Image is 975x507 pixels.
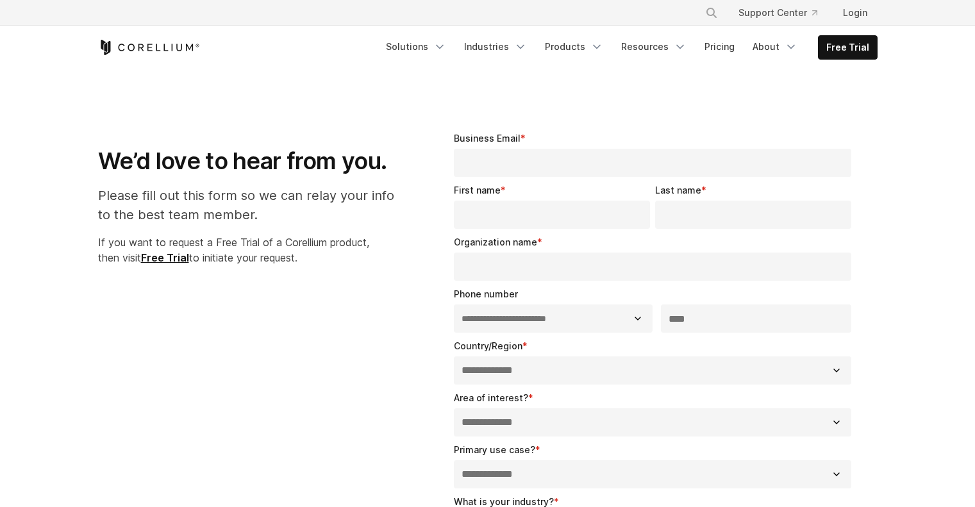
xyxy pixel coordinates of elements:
a: Products [537,35,611,58]
span: Country/Region [454,340,522,351]
span: Area of interest? [454,392,528,403]
a: Corellium Home [98,40,200,55]
button: Search [700,1,723,24]
span: What is your industry? [454,496,554,507]
span: Organization name [454,237,537,247]
span: Primary use case? [454,444,535,455]
a: Login [833,1,878,24]
div: Navigation Menu [690,1,878,24]
p: Please fill out this form so we can relay your info to the best team member. [98,186,408,224]
span: Last name [655,185,701,195]
a: Resources [613,35,694,58]
a: Free Trial [819,36,877,59]
a: Support Center [728,1,828,24]
a: Solutions [378,35,454,58]
div: Navigation Menu [378,35,878,60]
h1: We’d love to hear from you. [98,147,408,176]
span: Phone number [454,288,518,299]
span: Business Email [454,133,521,144]
p: If you want to request a Free Trial of a Corellium product, then visit to initiate your request. [98,235,408,265]
span: First name [454,185,501,195]
a: Pricing [697,35,742,58]
a: Free Trial [141,251,189,264]
a: Industries [456,35,535,58]
a: About [745,35,805,58]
